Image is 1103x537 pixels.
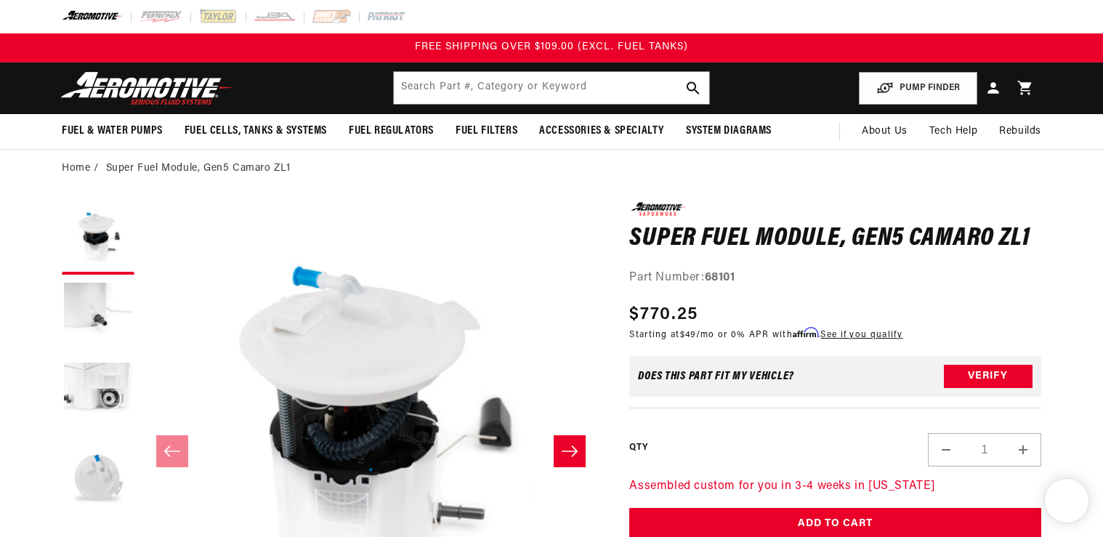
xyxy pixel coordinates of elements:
[675,114,783,148] summary: System Diagrams
[638,371,794,382] div: Does This part fit My vehicle?
[62,124,163,139] span: Fuel & Water Pumps
[859,72,977,105] button: PUMP FINDER
[629,227,1041,251] h1: Super Fuel Module, Gen5 Camaro ZL1
[793,327,818,338] span: Affirm
[820,331,902,339] a: See if you qualify - Learn more about Affirm Financing (opens in modal)
[929,124,977,140] span: Tech Help
[51,114,174,148] summary: Fuel & Water Pumps
[851,114,918,149] a: About Us
[62,442,134,514] button: Load image 4 in gallery view
[677,72,709,104] button: search button
[349,124,434,139] span: Fuel Regulators
[999,124,1041,140] span: Rebuilds
[862,126,908,137] span: About Us
[415,41,688,52] span: FREE SHIPPING OVER $109.00 (EXCL. FUEL TANKS)
[629,269,1041,288] div: Part Number:
[944,365,1033,388] button: Verify
[988,114,1052,149] summary: Rebuilds
[185,124,327,139] span: Fuel Cells, Tanks & Systems
[445,114,528,148] summary: Fuel Filters
[456,124,517,139] span: Fuel Filters
[539,124,664,139] span: Accessories & Specialty
[156,435,188,467] button: Slide left
[62,202,134,275] button: Load image 1 in gallery view
[629,477,1041,496] p: Assembled custom for you in 3-4 weeks in [US_STATE]
[394,72,709,104] input: Search by Part Number, Category or Keyword
[62,362,134,435] button: Load image 3 in gallery view
[62,161,90,177] a: Home
[62,161,1041,177] nav: breadcrumbs
[629,302,698,328] span: $770.25
[680,331,696,339] span: $49
[174,114,338,148] summary: Fuel Cells, Tanks & Systems
[918,114,988,149] summary: Tech Help
[629,328,902,342] p: Starting at /mo or 0% APR with .
[686,124,772,139] span: System Diagrams
[62,282,134,355] button: Load image 2 in gallery view
[528,114,675,148] summary: Accessories & Specialty
[705,272,735,283] strong: 68101
[554,435,586,467] button: Slide right
[57,71,238,105] img: Aeromotive
[106,161,291,177] li: Super Fuel Module, Gen5 Camaro ZL1
[338,114,445,148] summary: Fuel Regulators
[629,442,647,454] label: QTY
